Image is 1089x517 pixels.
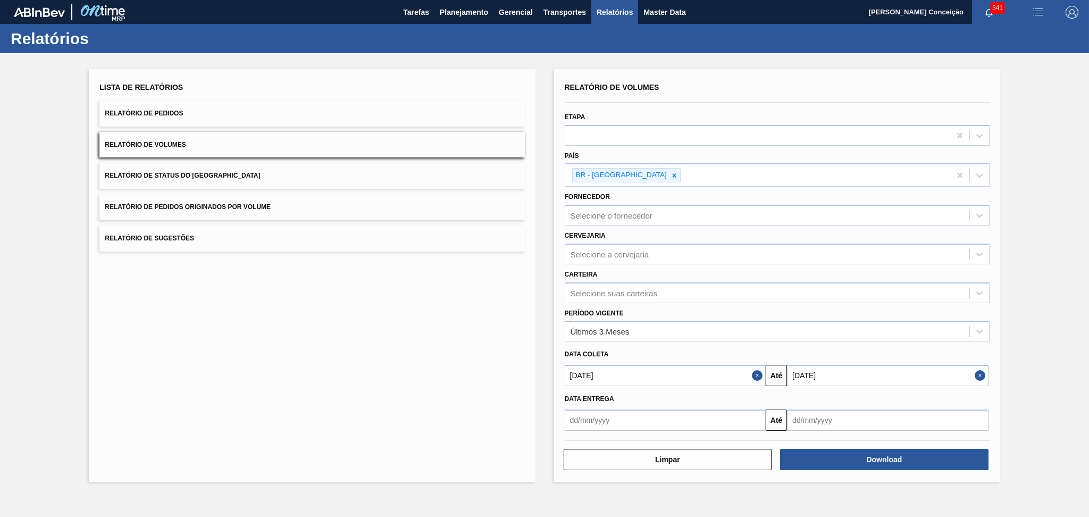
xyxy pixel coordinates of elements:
button: Relatório de Pedidos Originados por Volume [99,194,524,220]
label: Cervejaria [565,232,606,239]
img: userActions [1032,6,1044,19]
span: Data coleta [565,351,609,358]
button: Download [780,449,989,470]
h1: Relatórios [11,32,199,45]
div: Selecione o fornecedor [571,211,652,220]
span: Planejamento [440,6,488,19]
img: TNhmsLtSVTkK8tSr43FrP2fwEKptu5GPRR3wAAAABJRU5ErkJggg== [14,7,65,17]
span: Tarefas [403,6,429,19]
span: Relatório de Pedidos Originados por Volume [105,203,271,211]
input: dd/mm/yyyy [787,365,989,386]
label: Etapa [565,113,585,121]
div: Últimos 3 Meses [571,327,630,336]
button: Close [975,365,989,386]
span: 341 [990,2,1005,14]
img: Logout [1066,6,1078,19]
button: Relatório de Sugestões [99,226,524,252]
span: Lista de Relatórios [99,83,183,91]
div: Selecione suas carteiras [571,288,657,297]
button: Relatório de Pedidos [99,101,524,127]
button: Close [752,365,766,386]
span: Relatórios [597,6,633,19]
span: Relatório de Sugestões [105,235,194,242]
label: Carteira [565,271,598,278]
button: Até [766,410,787,431]
input: dd/mm/yyyy [787,410,989,431]
span: Data Entrega [565,395,614,403]
button: Relatório de Volumes [99,132,524,158]
button: Relatório de Status do [GEOGRAPHIC_DATA] [99,163,524,189]
span: Relatório de Volumes [105,141,186,148]
button: Limpar [564,449,772,470]
span: Master Data [643,6,685,19]
span: Relatório de Volumes [565,83,659,91]
button: Até [766,365,787,386]
span: Relatório de Pedidos [105,110,183,117]
div: BR - [GEOGRAPHIC_DATA] [573,169,668,182]
input: dd/mm/yyyy [565,365,766,386]
div: Selecione a cervejaria [571,249,649,258]
span: Transportes [543,6,586,19]
label: Período Vigente [565,310,624,317]
input: dd/mm/yyyy [565,410,766,431]
button: Notificações [972,5,1006,20]
label: Fornecedor [565,193,610,201]
span: Relatório de Status do [GEOGRAPHIC_DATA] [105,172,260,179]
label: País [565,152,579,160]
span: Gerencial [499,6,533,19]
